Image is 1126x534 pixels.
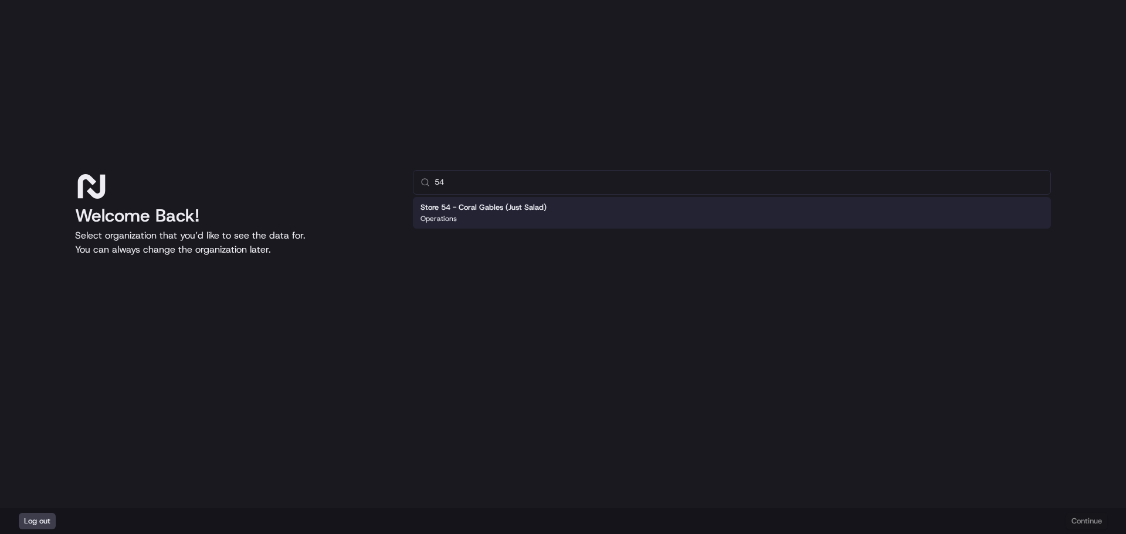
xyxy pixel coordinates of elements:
h1: Welcome Back! [75,205,394,226]
div: Suggestions [413,195,1051,231]
p: Operations [420,214,457,223]
p: Select organization that you’d like to see the data for. You can always change the organization l... [75,229,394,257]
input: Type to search... [435,171,1043,194]
button: Log out [19,513,56,529]
h2: Store 54 - Coral Gables (Just Salad) [420,202,547,213]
